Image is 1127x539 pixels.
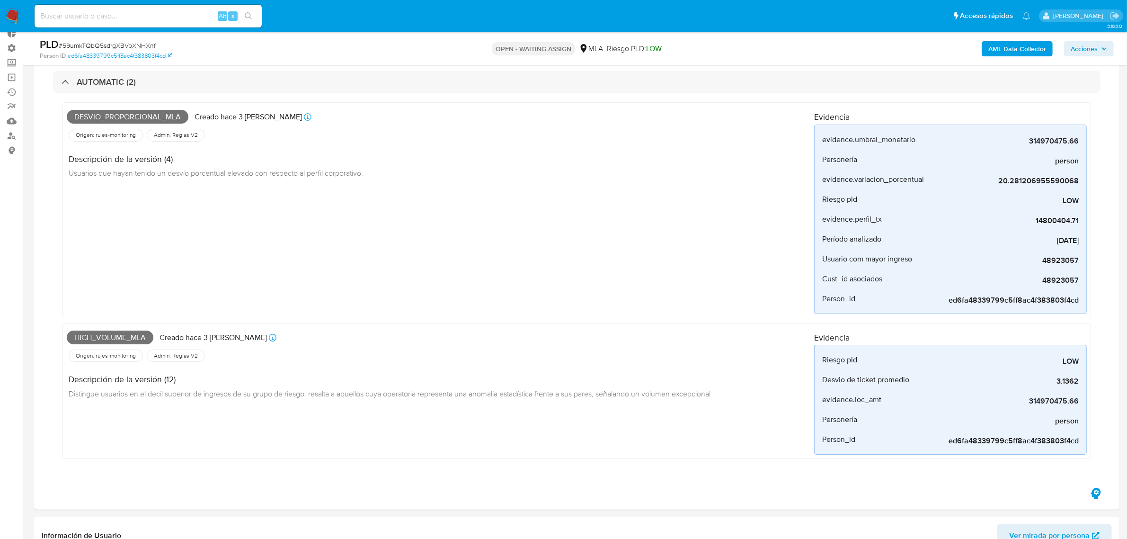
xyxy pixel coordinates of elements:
a: Salir [1110,11,1120,21]
input: Buscar usuario o caso... [35,10,262,22]
span: Origen: rules-monitoring [75,352,137,359]
span: Usuarios que hayan tenido un desvío porcentual elevado con respecto al perfil corporativo. [69,168,363,178]
a: ed6fa48339799c5ff8ac4f383803f4cd [68,52,172,60]
span: Admin. Reglas V2 [153,352,199,359]
span: Acciones [1071,41,1098,56]
span: Accesos rápidos [960,11,1013,21]
p: OPEN - WAITING ASSIGN [492,42,575,55]
span: Admin. Reglas V2 [153,131,199,139]
div: AUTOMATIC (2) [53,71,1100,93]
span: Alt [219,11,226,20]
b: PLD [40,36,59,52]
div: MLA [579,44,603,54]
a: Notificaciones [1022,12,1030,20]
b: Person ID [40,52,66,60]
button: AML Data Collector [982,41,1053,56]
h4: Descripción de la versión (4) [69,154,363,164]
span: Distingue usuarios en el decil superior de ingresos de su grupo de riesgo. resalta a aquellos cuy... [69,388,710,399]
span: # 59umkTQbQ5sdrgXBVpXNHXnf [59,41,156,50]
button: Acciones [1064,41,1114,56]
h4: Descripción de la versión (12) [69,374,710,385]
span: High_volume_mla [67,331,153,345]
p: ludmila.lanatti@mercadolibre.com [1053,11,1107,20]
h3: AUTOMATIC (2) [77,77,136,87]
span: Riesgo PLD: [607,44,662,54]
button: search-icon [239,9,258,23]
span: s [231,11,234,20]
p: Creado hace 3 [PERSON_NAME] [160,332,267,343]
span: Origen: rules-monitoring [75,131,137,139]
span: 3.163.0 [1107,22,1122,30]
b: AML Data Collector [988,41,1046,56]
span: LOW [646,43,662,54]
p: Creado hace 3 [PERSON_NAME] [195,112,302,122]
span: Desvio_proporcional_mla [67,110,188,124]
